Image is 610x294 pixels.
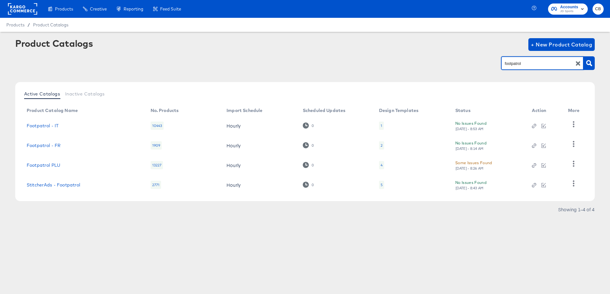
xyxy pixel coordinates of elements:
div: [DATE] - 8:26 AM [455,166,484,171]
span: CB [595,5,601,13]
span: Products [55,6,73,11]
div: 0 [303,122,314,129]
td: Hourly [221,175,298,195]
div: 0 [311,123,314,128]
button: AccountsJD Sports [548,3,588,15]
a: Product Catalogs [33,22,68,27]
th: Action [527,106,563,116]
span: Creative [90,6,107,11]
div: 0 [311,183,314,187]
span: Reporting [124,6,143,11]
div: No. Products [151,108,179,113]
span: Active Catalogs [24,91,60,96]
span: + New Product Catalog [531,40,592,49]
div: 4 [381,163,383,168]
th: Status [450,106,527,116]
a: Footpatrol - IT [27,123,58,128]
div: Some Issues Found [455,159,492,166]
td: Hourly [221,155,298,175]
div: 10443 [151,122,164,130]
span: Accounts [560,4,578,10]
div: 0 [303,182,314,188]
div: Product Catalog Name [27,108,78,113]
div: 0 [303,142,314,148]
div: 0 [303,162,314,168]
div: Product Catalogs [15,38,93,48]
div: 0 [311,143,314,148]
span: Feed Suite [160,6,181,11]
input: Search Product Catalogs [504,60,571,67]
span: Products [6,22,24,27]
div: 5 [379,181,384,189]
span: Inactive Catalogs [65,91,105,96]
td: Hourly [221,116,298,136]
a: Footpatrol - FR [27,143,60,148]
div: 13227 [151,161,163,169]
div: 1 [379,122,384,130]
div: 2 [379,141,384,150]
div: Design Templates [379,108,418,113]
div: Import Schedule [227,108,262,113]
span: JD Sports [560,9,578,14]
button: CB [593,3,604,15]
div: 0 [311,163,314,167]
div: Scheduled Updates [303,108,346,113]
td: Hourly [221,136,298,155]
div: 2 [381,143,383,148]
div: Showing 1–4 of 4 [558,207,595,212]
div: 1 [381,123,382,128]
button: + New Product Catalog [528,38,595,51]
th: More [563,106,587,116]
div: 2771 [151,181,161,189]
a: StitcherAds - Footpatrol [27,182,80,187]
div: 1909 [151,141,162,150]
span: / [24,22,33,27]
button: Some Issues Found[DATE] - 8:26 AM [455,159,492,171]
div: 5 [381,182,383,187]
div: 4 [379,161,384,169]
a: Footpatrol PLU [27,163,60,168]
